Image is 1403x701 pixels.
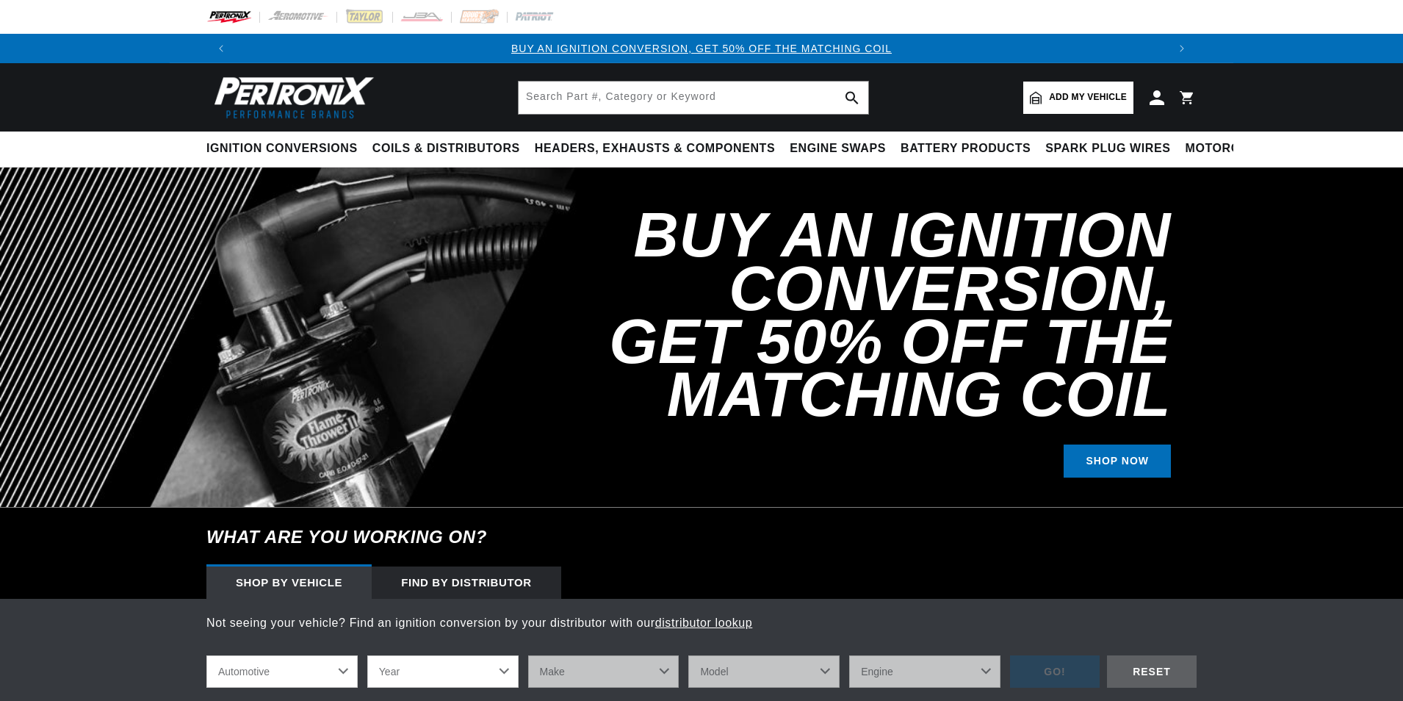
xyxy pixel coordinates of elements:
a: BUY AN IGNITION CONVERSION, GET 50% OFF THE MATCHING COIL [511,43,892,54]
input: Search Part #, Category or Keyword [519,82,868,114]
summary: Battery Products [893,132,1038,166]
span: Headers, Exhausts & Components [535,141,775,157]
select: Model [688,655,840,688]
summary: Coils & Distributors [365,132,527,166]
select: Year [367,655,519,688]
slideshow-component: Translation missing: en.sections.announcements.announcement_bar [170,34,1233,63]
span: Motorcycle [1186,141,1273,157]
select: Ride Type [206,655,358,688]
a: SHOP NOW [1064,445,1171,478]
img: Pertronix [206,72,375,123]
button: Translation missing: en.sections.announcements.next_announcement [1167,34,1197,63]
span: Ignition Conversions [206,141,358,157]
span: Battery Products [901,141,1031,157]
div: Shop by vehicle [206,567,372,599]
h2: Buy an Ignition Conversion, Get 50% off the Matching Coil [543,209,1171,421]
span: Add my vehicle [1049,90,1127,104]
span: Spark Plug Wires [1045,141,1170,157]
h6: What are you working on? [170,508,1233,567]
summary: Engine Swaps [782,132,893,166]
summary: Headers, Exhausts & Components [527,132,782,166]
span: Engine Swaps [790,141,886,157]
button: search button [836,82,868,114]
div: Find by Distributor [372,567,561,599]
p: Not seeing your vehicle? Find an ignition conversion by your distributor with our [206,614,1197,633]
select: Make [528,655,679,688]
select: Engine [849,655,1000,688]
span: Coils & Distributors [372,141,520,157]
div: 1 of 3 [236,40,1167,57]
div: RESET [1107,655,1197,689]
button: Translation missing: en.sections.announcements.previous_announcement [206,34,236,63]
a: distributor lookup [655,616,753,629]
a: Add my vehicle [1023,82,1133,114]
div: Announcement [236,40,1167,57]
summary: Motorcycle [1178,132,1280,166]
summary: Ignition Conversions [206,132,365,166]
summary: Spark Plug Wires [1038,132,1177,166]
